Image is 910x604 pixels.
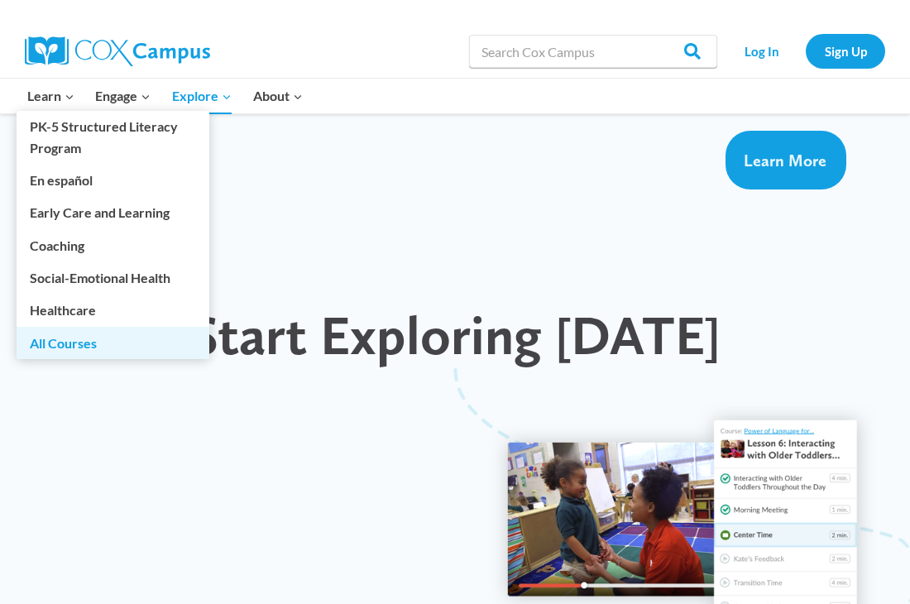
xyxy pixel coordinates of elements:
[242,79,314,113] button: Child menu of About
[17,165,209,196] a: En español
[17,197,209,228] a: Early Care and Learning
[17,79,313,113] nav: Primary Navigation
[17,295,209,326] a: Healthcare
[25,36,210,66] img: Cox Campus
[161,79,242,113] button: Child menu of Explore
[726,34,885,68] nav: Secondary Navigation
[726,131,846,189] a: Learn More
[17,327,209,358] a: All Courses
[17,111,209,164] a: PK-5 Structured Literacy Program
[190,302,721,367] span: Start Exploring [DATE]
[17,262,209,294] a: Social-Emotional Health
[469,35,717,68] input: Search Cox Campus
[726,34,797,68] a: Log In
[806,34,885,68] a: Sign Up
[744,151,826,170] span: Learn More
[85,79,162,113] button: Child menu of Engage
[17,79,85,113] button: Child menu of Learn
[17,229,209,261] a: Coaching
